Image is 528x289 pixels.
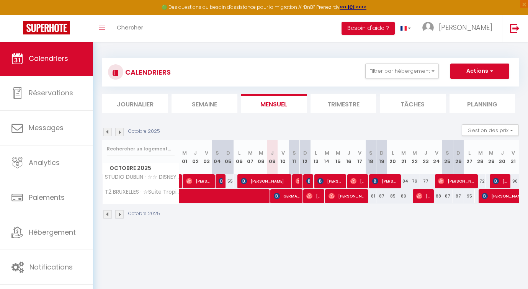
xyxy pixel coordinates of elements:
[186,174,212,188] span: [PERSON_NAME]
[311,140,322,174] th: 13
[322,140,333,174] th: 14
[409,174,420,188] div: 79
[442,140,453,174] th: 25
[462,124,519,136] button: Gestion des prix
[311,94,376,113] li: Trimestre
[306,189,321,203] span: [PERSON_NAME]
[201,140,212,174] th: 03
[293,149,296,157] abbr: S
[358,149,361,157] abbr: V
[107,142,175,156] input: Rechercher un logement...
[497,140,508,174] th: 30
[392,149,394,157] abbr: L
[128,128,160,135] p: Octobre 2025
[453,140,464,174] th: 26
[420,140,431,174] th: 23
[102,94,168,113] li: Journalier
[420,174,431,188] div: 77
[468,149,471,157] abbr: L
[29,193,65,202] span: Paiements
[450,94,515,113] li: Planning
[380,94,445,113] li: Tâches
[216,149,219,157] abbr: S
[416,189,431,203] span: [PERSON_NAME]
[464,189,475,203] div: 95
[271,149,274,157] abbr: J
[401,149,406,157] abbr: M
[219,174,222,188] span: [PERSON_NAME]
[489,149,494,157] abbr: M
[223,174,234,188] div: 55
[256,140,267,174] th: 08
[190,140,201,174] th: 02
[29,158,60,167] span: Analytics
[104,189,180,195] span: T2 BRUXELLES · ☆Suite Tropical ★Disneyland 9 min. ★Parking★5pers.
[29,262,73,272] span: Notifications
[412,149,417,157] abbr: M
[241,174,289,188] span: [PERSON_NAME]
[241,94,307,113] li: Mensuel
[194,149,197,157] abbr: J
[281,149,285,157] abbr: V
[501,149,504,157] abbr: J
[398,140,409,174] th: 21
[512,149,515,157] abbr: V
[278,140,289,174] th: 10
[103,163,179,174] span: Octobre 2025
[365,189,376,203] div: 81
[29,54,68,63] span: Calendriers
[438,174,475,188] span: [PERSON_NAME]
[299,140,311,174] th: 12
[29,123,64,132] span: Messages
[450,64,509,79] button: Actions
[340,4,366,10] a: >>> ICI <<<<
[29,227,76,237] span: Hébergement
[475,140,486,174] th: 28
[296,174,299,188] span: [PERSON_NAME]
[29,88,73,98] span: Réservations
[234,140,245,174] th: 06
[226,149,230,157] abbr: D
[372,174,398,188] span: [PERSON_NAME]
[365,64,439,79] button: Filtrer par hébergement
[205,149,208,157] abbr: V
[325,149,329,157] abbr: M
[508,174,519,188] div: 90
[380,149,384,157] abbr: D
[289,140,300,174] th: 11
[478,149,483,157] abbr: M
[315,149,317,157] abbr: L
[486,140,497,174] th: 29
[398,174,409,188] div: 84
[365,140,376,174] th: 18
[128,210,160,217] p: Octobre 2025
[182,149,187,157] abbr: M
[343,140,355,174] th: 16
[223,140,234,174] th: 05
[422,22,434,33] img: ...
[342,22,395,35] button: Besoin d'aide ?
[456,149,460,157] abbr: D
[23,21,70,34] img: Super Booking
[238,149,240,157] abbr: L
[350,174,365,188] span: [PERSON_NAME]
[179,140,190,174] th: 01
[431,189,442,203] div: 88
[332,140,343,174] th: 15
[431,140,442,174] th: 24
[398,189,409,203] div: 89
[274,189,300,203] span: GERMAN MOSLARES
[446,149,449,157] abbr: S
[464,140,475,174] th: 27
[417,15,502,42] a: ... [PERSON_NAME]
[248,149,253,157] abbr: M
[172,94,237,113] li: Semaine
[303,149,307,157] abbr: D
[508,140,519,174] th: 31
[510,23,520,33] img: logout
[369,149,373,157] abbr: S
[336,149,340,157] abbr: M
[347,149,350,157] abbr: J
[439,23,492,32] span: [PERSON_NAME]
